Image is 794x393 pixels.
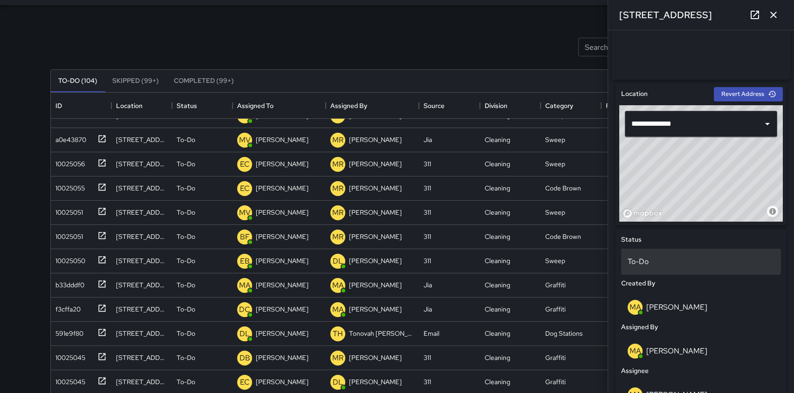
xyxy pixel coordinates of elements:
div: 10025056 [52,156,85,169]
p: [PERSON_NAME] [349,305,402,314]
div: 855 Brannan Street [116,135,167,144]
p: EB [240,256,250,267]
div: Cleaning [485,256,510,265]
p: [PERSON_NAME] [349,183,402,193]
div: ID [55,93,62,119]
p: [PERSON_NAME] [349,280,402,290]
div: Cleaning [485,329,510,338]
div: 10025055 [52,180,85,193]
p: To-Do [177,208,195,217]
p: DL [333,377,343,388]
div: 311 [424,256,431,265]
p: EC [240,159,250,170]
div: Cleaning [485,377,510,386]
div: 10025050 [52,252,85,265]
div: 63 Lafayette Street [116,256,167,265]
div: Email [424,329,439,338]
p: DL [240,328,250,339]
div: Graffiti [545,305,566,314]
p: [PERSON_NAME] [349,377,402,386]
div: Location [116,93,143,119]
div: Jia [424,135,432,144]
p: To-Do [177,232,195,241]
p: MR [332,231,343,243]
p: BF [240,231,250,243]
div: Source [419,93,479,119]
button: Skipped (99+) [105,70,166,92]
div: 311 [424,208,431,217]
p: [PERSON_NAME] [256,208,308,217]
div: Division [480,93,541,119]
p: To-Do [177,183,195,193]
p: EC [240,183,250,194]
div: Sweep [545,135,565,144]
div: 50 Russ Street [116,353,167,362]
p: [PERSON_NAME] [349,208,402,217]
div: Cleaning [485,159,510,169]
p: DB [240,352,250,364]
p: Tonovah [PERSON_NAME] [349,329,414,338]
div: 10025045 [52,349,85,362]
div: Dog Stations [545,329,582,338]
p: [PERSON_NAME] [349,159,402,169]
p: To-Do [177,135,195,144]
p: [PERSON_NAME] [349,353,402,362]
div: Code Brown [545,232,581,241]
div: Cleaning [485,208,510,217]
p: [PERSON_NAME] [349,232,402,241]
p: To-Do [177,377,195,386]
button: To-Do (104) [51,70,105,92]
div: ID [51,93,111,119]
p: MA [332,304,344,315]
div: 1028 Howard Street [116,183,167,193]
div: Sweep [545,256,565,265]
p: TH [333,328,343,339]
p: To-Do [177,353,195,362]
p: [PERSON_NAME] [256,305,308,314]
div: Graffiti [545,280,566,290]
p: To-Do [177,256,195,265]
p: DC [239,304,250,315]
p: [PERSON_NAME] [256,329,308,338]
p: [PERSON_NAME] [256,377,308,386]
p: MA [239,280,251,291]
p: To-Do [177,329,195,338]
div: Cleaning [485,280,510,290]
div: Jia [424,280,432,290]
div: a0e43870 [52,131,86,144]
button: Completed (99+) [166,70,241,92]
div: Status [172,93,233,119]
p: [PERSON_NAME] [256,280,308,290]
div: Category [541,93,601,119]
div: f3cffa20 [52,301,81,314]
div: Cleaning [485,353,510,362]
div: Sweep [545,159,565,169]
div: 10025051 [52,228,83,241]
p: MR [332,159,343,170]
p: MV [239,135,251,146]
p: MR [332,183,343,194]
div: Sweep [545,208,565,217]
p: [PERSON_NAME] [349,256,402,265]
div: Graffiti [545,353,566,362]
p: MV [239,207,251,218]
div: Graffiti [545,377,566,386]
div: Source [424,93,445,119]
div: 311 [424,353,431,362]
div: 311 [424,377,431,386]
p: [PERSON_NAME] [256,183,308,193]
div: Cleaning [485,183,510,193]
div: Assigned By [330,93,367,119]
p: [PERSON_NAME] [349,135,402,144]
div: Cleaning [485,305,510,314]
div: 1331 Howard Street [116,329,167,338]
p: To-Do [177,280,195,290]
p: MR [332,135,343,146]
div: Cleaning [485,135,510,144]
div: Assigned To [233,93,326,119]
p: To-Do [177,159,195,169]
div: b33dddf0 [52,277,84,290]
div: Code Brown [545,183,581,193]
p: DL [333,256,343,267]
div: 490 5th Street [116,232,167,241]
